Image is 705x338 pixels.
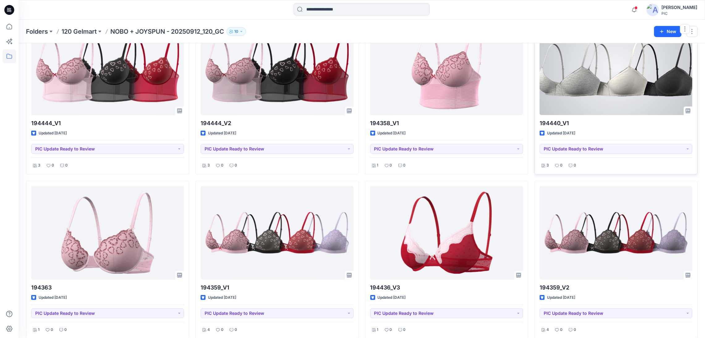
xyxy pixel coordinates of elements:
[208,130,236,137] p: Updated [DATE]
[207,162,210,169] p: 3
[378,294,406,301] p: Updated [DATE]
[51,327,53,333] p: 0
[654,26,682,37] button: New
[403,327,406,333] p: 0
[201,283,353,292] p: 194359_V1
[221,327,223,333] p: 0
[62,27,97,36] a: 120 Gelmart
[546,327,549,333] p: 4
[64,327,67,333] p: 0
[390,327,392,333] p: 0
[31,283,184,292] p: 194363
[235,162,237,169] p: 0
[661,4,697,11] div: [PERSON_NAME]
[207,327,210,333] p: 4
[31,119,184,128] p: 194444_V1
[377,327,379,333] p: 1
[370,283,523,292] p: 194436_V3
[39,130,67,137] p: Updated [DATE]
[370,186,523,280] a: 194436_V3
[65,162,68,169] p: 0
[540,119,692,128] p: 194440_V1
[547,130,575,137] p: Updated [DATE]
[201,186,353,280] a: 194359_V1
[403,162,406,169] p: 0
[227,27,246,36] button: 10
[647,4,659,16] img: avatar
[39,294,67,301] p: Updated [DATE]
[370,119,523,128] p: 194358_V1
[574,327,576,333] p: 0
[574,162,576,169] p: 0
[235,327,237,333] p: 0
[540,186,692,280] a: 194359_V2
[546,162,549,169] p: 3
[31,22,184,115] a: 194444_V1
[560,327,563,333] p: 0
[110,27,224,36] p: NOBO + JOYSPUN - 20250912_120_GC
[234,28,238,35] p: 10
[31,186,184,280] a: 194363
[370,22,523,115] a: 194358_V1
[26,27,48,36] a: Folders
[208,294,236,301] p: Updated [DATE]
[201,22,353,115] a: 194444_V2
[377,162,379,169] p: 1
[38,162,40,169] p: 3
[201,119,353,128] p: 194444_V2
[547,294,575,301] p: Updated [DATE]
[390,162,392,169] p: 0
[38,327,40,333] p: 1
[661,11,697,16] div: PIC
[221,162,223,169] p: 0
[378,130,406,137] p: Updated [DATE]
[52,162,54,169] p: 0
[540,22,692,115] a: 194440_V1
[540,283,692,292] p: 194359_V2
[560,162,563,169] p: 0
